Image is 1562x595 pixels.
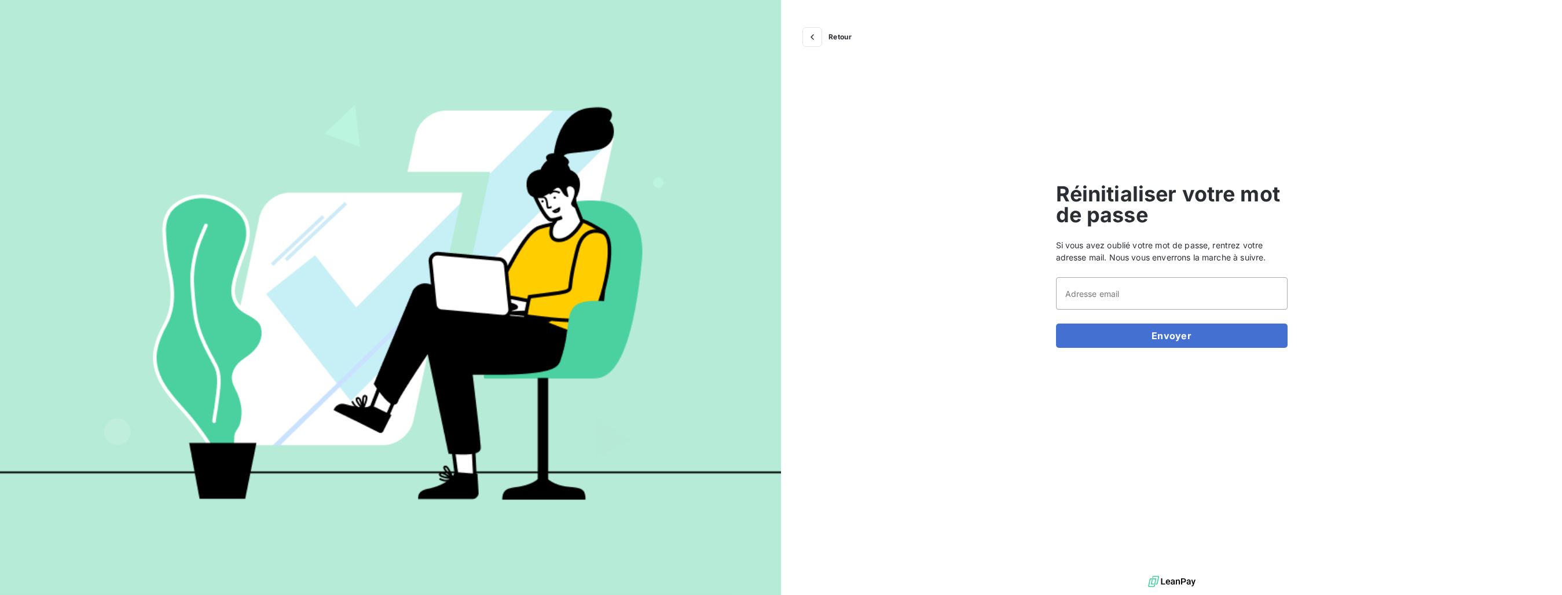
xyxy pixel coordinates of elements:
span: Si vous avez oublié votre mot de passe, rentrez votre adresse mail. Nous vous enverrons la marche... [1056,239,1288,263]
button: Envoyer [1056,324,1288,348]
input: placeholder [1056,277,1288,310]
img: logo [1148,573,1196,590]
button: Retour [800,28,861,46]
span: Retour [828,34,852,41]
span: Réinitialiser votre mot de passe [1056,183,1288,225]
